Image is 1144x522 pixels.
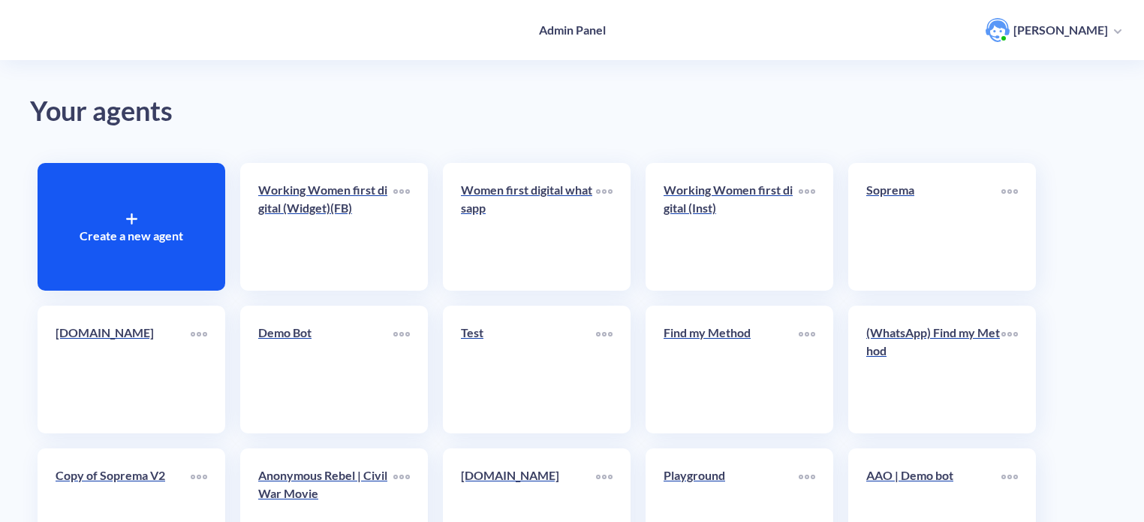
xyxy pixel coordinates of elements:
[866,466,1001,484] p: AAO | Demo bot
[56,466,191,484] p: Copy of Soprema V2
[80,227,183,245] p: Create a new agent
[258,466,393,502] p: Anonymous Rebel | Civil War Movie
[30,90,1114,133] div: Your agents
[866,324,1001,415] a: (WhatsApp) Find my Method
[986,18,1010,42] img: user photo
[258,324,393,415] a: Demo Bot
[866,181,1001,199] p: Soprema
[461,324,596,415] a: Test
[664,466,799,484] p: Playground
[56,324,191,415] a: [DOMAIN_NAME]
[664,324,799,342] p: Find my Method
[258,181,393,217] p: Working Women first digital (Widget)(FB)
[866,181,1001,273] a: Soprema
[258,324,393,342] p: Demo Bot
[978,17,1129,44] button: user photo[PERSON_NAME]
[461,181,596,273] a: Women first digital whatsapp
[866,324,1001,360] p: (WhatsApp) Find my Method
[258,181,393,273] a: Working Women first digital (Widget)(FB)
[664,181,799,217] p: Working Women first digital (Inst)
[664,324,799,415] a: Find my Method
[461,466,596,484] p: [DOMAIN_NAME]
[539,23,606,37] h4: Admin Panel
[664,181,799,273] a: Working Women first digital (Inst)
[461,181,596,217] p: Women first digital whatsapp
[56,324,191,342] p: [DOMAIN_NAME]
[461,324,596,342] p: Test
[1013,22,1108,38] p: [PERSON_NAME]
